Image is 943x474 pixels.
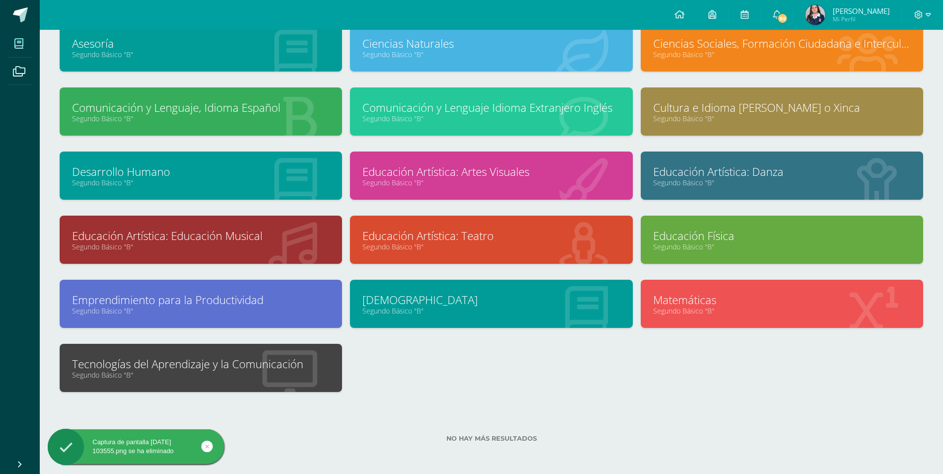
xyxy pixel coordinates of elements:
[72,114,330,123] a: Segundo Básico "B"
[72,306,330,316] a: Segundo Básico "B"
[72,242,330,251] a: Segundo Básico "B"
[653,36,911,51] a: Ciencias Sociales, Formación Ciudadana e Interculturalidad
[362,306,620,316] a: Segundo Básico "B"
[362,228,620,243] a: Educación Artística: Teatro
[833,6,890,16] span: [PERSON_NAME]
[72,100,330,115] a: Comunicación y Lenguaje, Idioma Español
[653,114,911,123] a: Segundo Básico "B"
[72,178,330,187] a: Segundo Básico "B"
[362,50,620,59] a: Segundo Básico "B"
[833,15,890,23] span: Mi Perfil
[72,50,330,59] a: Segundo Básico "B"
[653,242,911,251] a: Segundo Básico "B"
[362,100,620,115] a: Comunicación y Lenguaje Idioma Extranjero Inglés
[72,370,330,380] a: Segundo Básico "B"
[362,114,620,123] a: Segundo Básico "B"
[653,164,911,179] a: Educación Artística: Danza
[653,178,911,187] a: Segundo Básico "B"
[653,50,911,59] a: Segundo Básico "B"
[72,292,330,308] a: Emprendimiento para la Productividad
[362,242,620,251] a: Segundo Básico "B"
[72,228,330,243] a: Educación Artística: Educación Musical
[653,100,911,115] a: Cultura e Idioma [PERSON_NAME] o Xinca
[72,356,330,372] a: Tecnologías del Aprendizaje y la Comunicación
[362,178,620,187] a: Segundo Básico "B"
[805,5,825,25] img: 13e3c17cb5eb575941b46924125e50e7.png
[653,292,911,308] a: Matemáticas
[72,36,330,51] a: Asesoría
[777,13,788,24] span: 85
[60,435,923,442] label: No hay más resultados
[653,228,911,243] a: Educación Física
[362,292,620,308] a: [DEMOGRAPHIC_DATA]
[653,306,911,316] a: Segundo Básico "B"
[362,36,620,51] a: Ciencias Naturales
[72,164,330,179] a: Desarrollo Humano
[362,164,620,179] a: Educación Artística: Artes Visuales
[48,438,224,456] div: Captura de pantalla [DATE] 103555.png se ha eliminado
